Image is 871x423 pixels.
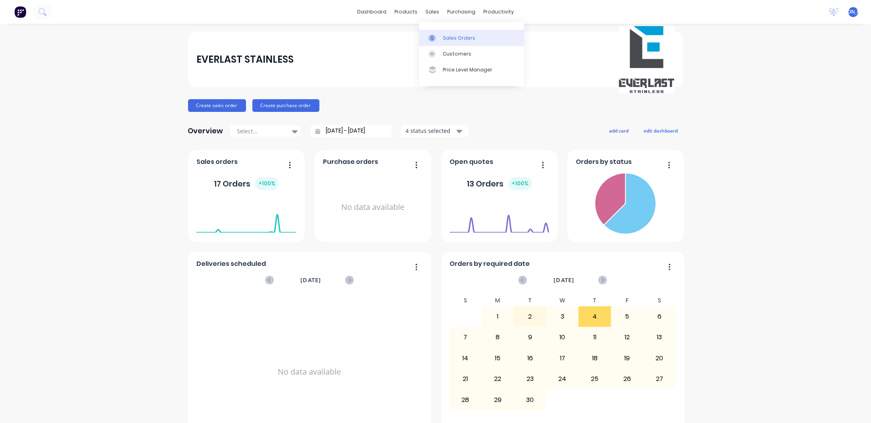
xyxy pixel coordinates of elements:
[419,46,524,62] a: Customers
[14,6,26,18] img: Factory
[300,276,321,285] span: [DATE]
[252,99,319,112] button: Create purchase order
[443,50,471,58] div: Customers
[509,177,532,190] div: + 100 %
[449,295,482,306] div: S
[644,307,675,327] div: 6
[482,369,514,389] div: 22
[611,307,643,327] div: 5
[554,276,574,285] span: [DATE]
[479,6,518,18] div: productivity
[419,30,524,46] a: Sales Orders
[514,390,546,410] div: 30
[579,369,611,389] div: 25
[514,295,546,306] div: T
[482,390,514,410] div: 29
[450,327,481,347] div: 7
[482,295,514,306] div: M
[482,327,514,347] div: 8
[450,369,481,389] div: 21
[214,177,279,190] div: 17 Orders
[196,259,266,269] span: Deliveries scheduled
[514,327,546,347] div: 9
[514,307,546,327] div: 2
[579,295,611,306] div: T
[421,6,443,18] div: sales
[611,369,643,389] div: 26
[443,6,479,18] div: purchasing
[443,66,492,73] div: Price Level Manager
[546,295,579,306] div: W
[255,177,279,190] div: + 100 %
[196,52,294,67] div: EVERLAST STAINLESS
[576,157,632,167] span: Orders by status
[611,348,643,368] div: 19
[323,157,378,167] span: Purchase orders
[643,295,676,306] div: S
[547,327,579,347] div: 10
[482,348,514,368] div: 15
[450,390,481,410] div: 28
[467,177,532,190] div: 13 Orders
[611,327,643,347] div: 12
[406,127,456,135] div: 4 status selected
[547,369,579,389] div: 24
[547,307,579,327] div: 3
[604,125,634,136] button: add card
[188,99,246,112] button: Create sales order
[644,348,675,368] div: 20
[619,26,675,93] img: EVERLAST STAINLESS
[482,307,514,327] div: 1
[547,348,579,368] div: 17
[353,6,390,18] a: dashboard
[450,157,493,167] span: Open quotes
[644,327,675,347] div: 13
[579,327,611,347] div: 11
[196,157,238,167] span: Sales orders
[644,369,675,389] div: 27
[188,123,223,139] div: Overview
[419,62,524,78] a: Price Level Manager
[401,125,469,137] button: 4 status selected
[639,125,683,136] button: edit dashboard
[514,369,546,389] div: 23
[579,348,611,368] div: 18
[323,170,423,245] div: No data available
[514,348,546,368] div: 16
[579,307,611,327] div: 4
[450,348,481,368] div: 14
[390,6,421,18] div: products
[611,295,644,306] div: F
[443,35,475,42] div: Sales Orders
